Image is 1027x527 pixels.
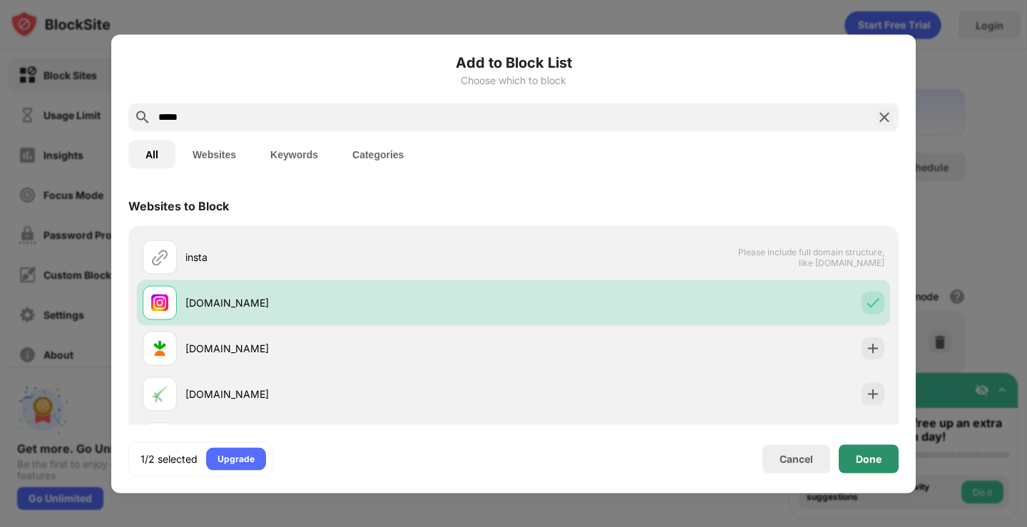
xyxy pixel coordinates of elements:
[185,387,513,401] div: [DOMAIN_NAME]
[175,140,253,168] button: Websites
[128,140,175,168] button: All
[128,198,229,213] div: Websites to Block
[128,74,899,86] div: Choose which to block
[185,250,513,265] div: insta
[134,108,151,126] img: search.svg
[151,294,168,311] img: favicons
[876,108,893,126] img: search-close
[737,246,884,267] span: Please include full domain structure, like [DOMAIN_NAME]
[151,339,168,357] img: favicons
[856,453,882,464] div: Done
[780,453,813,465] div: Cancel
[185,295,513,310] div: [DOMAIN_NAME]
[253,140,335,168] button: Keywords
[185,341,513,356] div: [DOMAIN_NAME]
[335,140,421,168] button: Categories
[151,385,168,402] img: favicons
[218,451,255,466] div: Upgrade
[151,248,168,265] img: url.svg
[128,51,899,73] h6: Add to Block List
[140,451,198,466] div: 1/2 selected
